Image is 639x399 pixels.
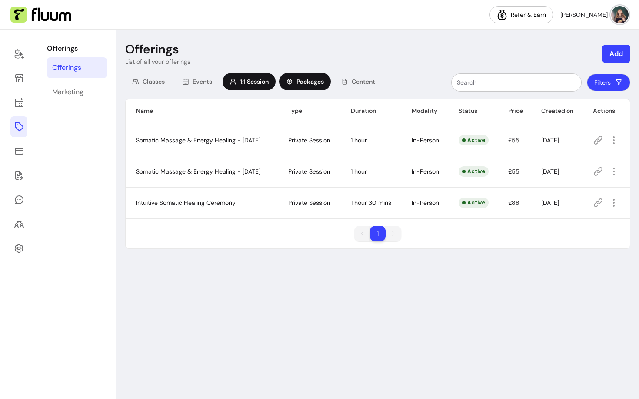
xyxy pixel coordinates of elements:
[10,141,27,162] a: Sales
[560,6,629,23] button: avatar[PERSON_NAME]
[582,99,630,122] th: Actions
[531,99,582,122] th: Created on
[125,42,179,57] p: Offerings
[47,57,107,78] a: Offerings
[136,199,236,207] span: Intuitive Somatic Healing Ceremony
[459,198,489,208] div: Active
[498,99,531,122] th: Price
[541,168,559,175] span: [DATE]
[288,168,330,175] span: Private Session
[52,87,83,97] div: Marketing
[288,136,330,144] span: Private Session
[412,168,439,175] span: In-Person
[126,99,278,122] th: Name
[401,99,448,122] th: Modality
[351,136,367,144] span: 1 hour
[278,99,340,122] th: Type
[136,136,260,144] span: Somatic Massage & Energy Healing - [DATE]
[560,10,608,19] span: [PERSON_NAME]
[193,77,212,86] span: Events
[143,77,165,86] span: Classes
[10,92,27,113] a: Calendar
[52,63,81,73] div: Offerings
[296,77,324,86] span: Packages
[351,199,391,207] span: 1 hour 30 mins
[10,165,27,186] a: Forms
[10,43,27,64] a: Home
[602,45,630,63] button: Add
[340,99,401,122] th: Duration
[370,226,386,241] li: pagination item 1 active
[10,7,71,23] img: Fluum Logo
[508,168,519,175] span: £55
[10,238,27,259] a: Settings
[448,99,498,122] th: Status
[10,189,27,210] a: My Messages
[47,82,107,102] a: Marketing
[10,116,27,137] a: Offerings
[457,78,576,87] input: Search
[412,136,439,144] span: In-Person
[541,136,559,144] span: [DATE]
[288,199,330,207] span: Private Session
[351,168,367,175] span: 1 hour
[10,68,27,89] a: Storefront
[611,6,629,23] img: avatar
[350,221,406,246] nav: pagination navigation
[459,135,489,145] div: Active
[587,74,630,91] button: Filters
[508,199,519,207] span: £88
[489,6,553,23] a: Refer & Earn
[541,199,559,207] span: [DATE]
[459,166,489,177] div: Active
[10,214,27,234] a: Clients
[136,168,260,175] span: Somatic Massage & Energy Healing - [DATE]
[508,136,519,144] span: £55
[352,77,375,86] span: Content
[240,77,269,86] span: 1:1 Session
[47,43,107,54] p: Offerings
[412,199,439,207] span: In-Person
[125,57,190,66] p: List of all your offerings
